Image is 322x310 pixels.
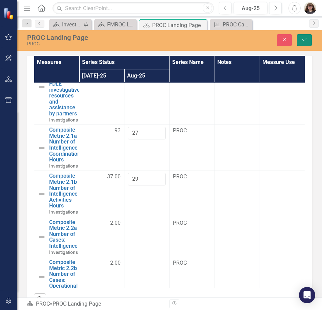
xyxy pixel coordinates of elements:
div: PROC Landing Page [53,301,101,307]
a: Composite Metric 2.1b Number of Intelligence Activities Hours [49,173,78,209]
a: KPI 1.1 Number of cases opened for requests for FDLE investigative resources and assistance by pa... [49,51,80,117]
img: Not Defined [38,144,46,152]
div: FMROC Landing Page [107,20,135,29]
a: FMROC Landing Page [96,20,135,29]
span: 93 [115,127,121,135]
img: Not Defined [38,233,46,241]
span: PROC [173,259,211,267]
span: 2.00 [110,219,121,227]
span: 37.00 [107,173,121,181]
span: PROC [173,127,211,135]
input: Search ClearPoint... [53,2,214,14]
a: Composite Metric 2.2a Number of Cases: Intelligence [49,219,78,249]
div: PROC [27,41,181,46]
div: » [26,300,164,308]
button: Aug-25 [234,2,267,14]
a: Composite Metric 2.1a Number of Intelligence Coordination Hours [49,127,80,163]
span: PROC [173,173,211,181]
div: Investigations Landing Page [62,20,81,29]
a: PROC [36,301,50,307]
span: 2.00 [110,259,121,267]
span: PROC [173,219,211,227]
a: Composite Metric 2.2b Number of Cases: Operational [49,259,78,289]
img: Not Defined [38,273,46,281]
span: Investigations [49,249,78,255]
img: Not Defined [38,83,46,91]
img: Not Defined [38,190,46,198]
a: Investigations Landing Page [51,20,81,29]
div: PROC Landing Page [152,21,205,29]
img: ClearPoint Strategy [3,8,15,20]
span: Investigations [49,163,78,169]
div: Aug-25 [236,4,265,13]
span: Investigations [49,117,78,123]
img: Lola Brannen [304,2,316,14]
span: Investigations [49,209,78,215]
div: Open Intercom Messenger [299,287,315,303]
div: PROC Cases Opened Operational [223,20,250,29]
div: PROC Landing Page [27,34,181,41]
a: PROC Cases Opened Operational [212,20,250,29]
